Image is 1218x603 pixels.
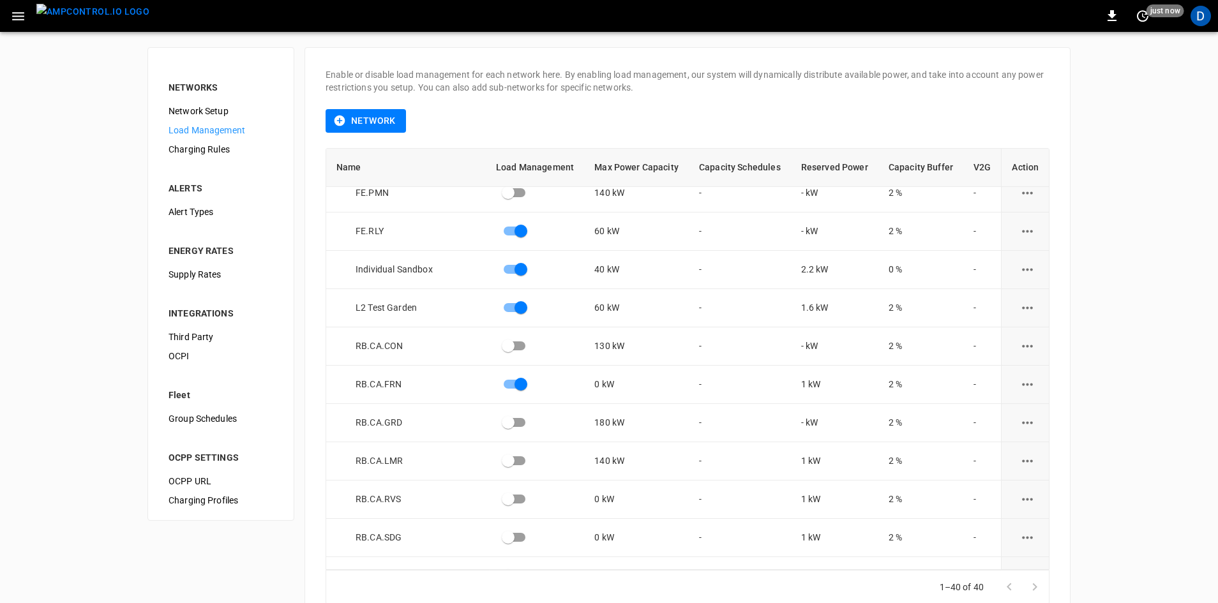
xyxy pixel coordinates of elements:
td: 2.2 kW [791,251,878,289]
th: Capacity Buffer [878,149,963,187]
th: Name [326,149,486,187]
p: Enable or disable load management for each network here. By enabling load management, our system ... [326,68,1049,94]
button: load management options [1012,484,1043,515]
div: Network Setup [158,101,283,121]
td: - [963,289,1001,327]
th: Load Management [486,149,584,187]
td: - [689,289,791,327]
div: profile-icon [1191,6,1211,26]
td: - [963,519,1001,557]
button: load management options [1012,331,1043,362]
button: load management options [1012,445,1043,477]
th: Max Power Capacity [584,149,689,187]
div: L2 Test Garden [336,301,486,314]
td: 1 kW [791,519,878,557]
td: - kW [791,212,878,251]
td: 2 % [878,557,963,595]
span: Alert Types [169,205,273,219]
td: 1.6 kW [791,289,878,327]
td: 2 % [878,366,963,404]
td: - [689,251,791,289]
span: Charging Profiles [169,494,273,507]
button: set refresh interval [1132,6,1153,26]
td: - kW [791,174,878,212]
td: 1 kW [791,480,878,519]
td: - [963,251,1001,289]
td: - [963,366,1001,404]
td: 2 % [878,480,963,519]
td: - [963,480,1001,519]
button: load management options [1012,254,1043,285]
td: 0 % [878,251,963,289]
td: 1 kW [791,366,878,404]
td: 130 kW [584,327,689,366]
span: Load Management [169,124,273,137]
td: 1 kW [791,442,878,480]
td: 2 % [878,289,963,327]
div: FE.RLY [336,225,486,237]
span: OCPP URL [169,475,273,488]
td: 0 kW [584,519,689,557]
td: - [689,404,791,442]
img: ampcontrol.io logo [36,4,149,20]
div: Alert Types [158,202,283,221]
div: RB.CA.LMR [336,454,486,467]
span: Third Party [169,331,273,344]
td: 2 % [878,212,963,251]
div: ENERGY RATES [169,244,273,257]
td: - [689,519,791,557]
td: 60 kW [584,289,689,327]
td: - [963,174,1001,212]
div: OCPP SETTINGS [169,451,273,464]
td: - [963,557,1001,595]
div: Load Management [158,121,283,140]
span: Network Setup [169,105,273,118]
td: 1 kW [791,557,878,595]
div: Charging Rules [158,140,283,159]
div: Group Schedules [158,409,283,428]
td: - kW [791,327,878,366]
div: RB.CA.GRD [336,416,486,429]
div: RB.CA.RVS [336,493,486,505]
div: Supply Rates [158,265,283,284]
span: Group Schedules [169,412,273,426]
td: - [963,212,1001,251]
div: INTEGRATIONS [169,307,273,320]
td: 180 kW [584,404,689,442]
td: - [963,404,1001,442]
td: 0 kW [584,557,689,595]
div: RB.CA.SDG [336,531,486,544]
span: Supply Rates [169,268,273,281]
div: NETWORKS [169,81,273,94]
td: - [689,480,791,519]
button: load management options [1012,369,1043,400]
td: 140 kW [584,442,689,480]
button: load management options [1012,407,1043,438]
div: Charging Profiles [158,491,283,510]
td: 2 % [878,327,963,366]
td: - kW [791,404,878,442]
td: 2 % [878,519,963,557]
td: - [689,557,791,595]
th: Action [1001,149,1049,187]
td: 2 % [878,174,963,212]
div: RB.CA.FRN [336,378,486,391]
button: Network [326,109,406,133]
td: - [689,442,791,480]
td: 2 % [878,404,963,442]
td: 0 kW [584,366,689,404]
td: - [963,327,1001,366]
td: 60 kW [584,212,689,251]
div: Third Party [158,327,283,346]
td: - [689,366,791,404]
button: load management options [1012,560,1043,592]
button: load management options [1012,177,1043,209]
div: RB.CA.CON [336,339,486,352]
th: Capacity Schedules [689,149,791,187]
td: 40 kW [584,251,689,289]
td: - [689,327,791,366]
button: load management options [1012,292,1043,324]
div: OCPP URL [158,472,283,491]
div: Individual Sandbox [336,263,486,276]
span: OCPI [169,350,273,363]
